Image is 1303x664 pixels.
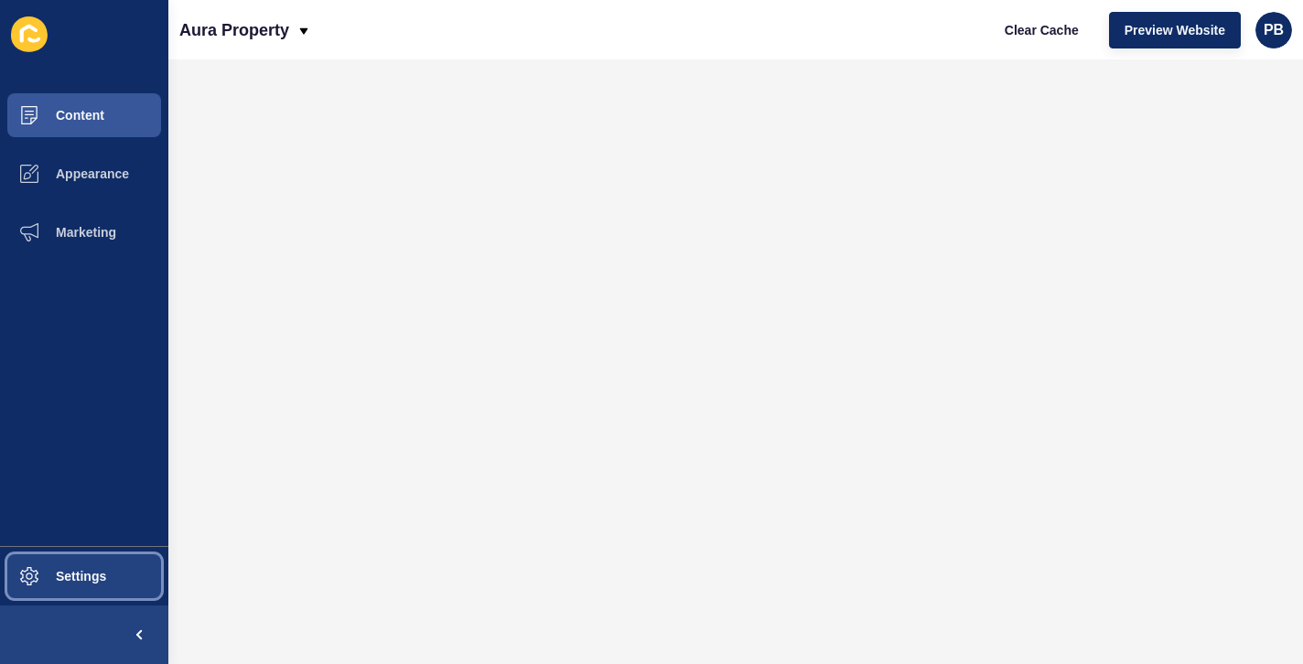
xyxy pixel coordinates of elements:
[1005,21,1079,39] span: Clear Cache
[1109,12,1241,48] button: Preview Website
[1264,21,1284,39] span: PB
[179,7,289,53] p: Aura Property
[1125,21,1225,39] span: Preview Website
[989,12,1094,48] button: Clear Cache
